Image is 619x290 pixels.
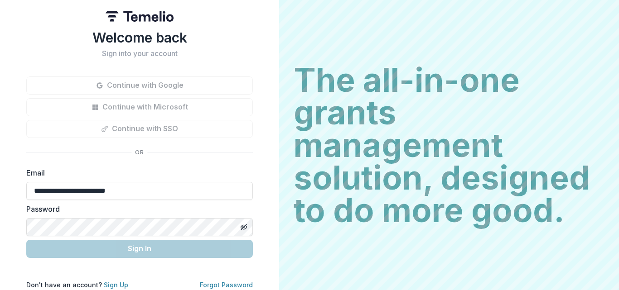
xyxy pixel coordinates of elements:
[104,281,128,289] a: Sign Up
[200,281,253,289] a: Forgot Password
[26,76,253,95] button: Continue with Google
[26,240,253,258] button: Sign In
[26,49,253,58] h2: Sign into your account
[26,98,253,116] button: Continue with Microsoft
[26,280,128,290] p: Don't have an account?
[237,220,251,234] button: Toggle password visibility
[26,29,253,46] h1: Welcome back
[26,120,253,138] button: Continue with SSO
[26,204,247,214] label: Password
[106,11,174,22] img: Temelio
[26,167,247,178] label: Email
